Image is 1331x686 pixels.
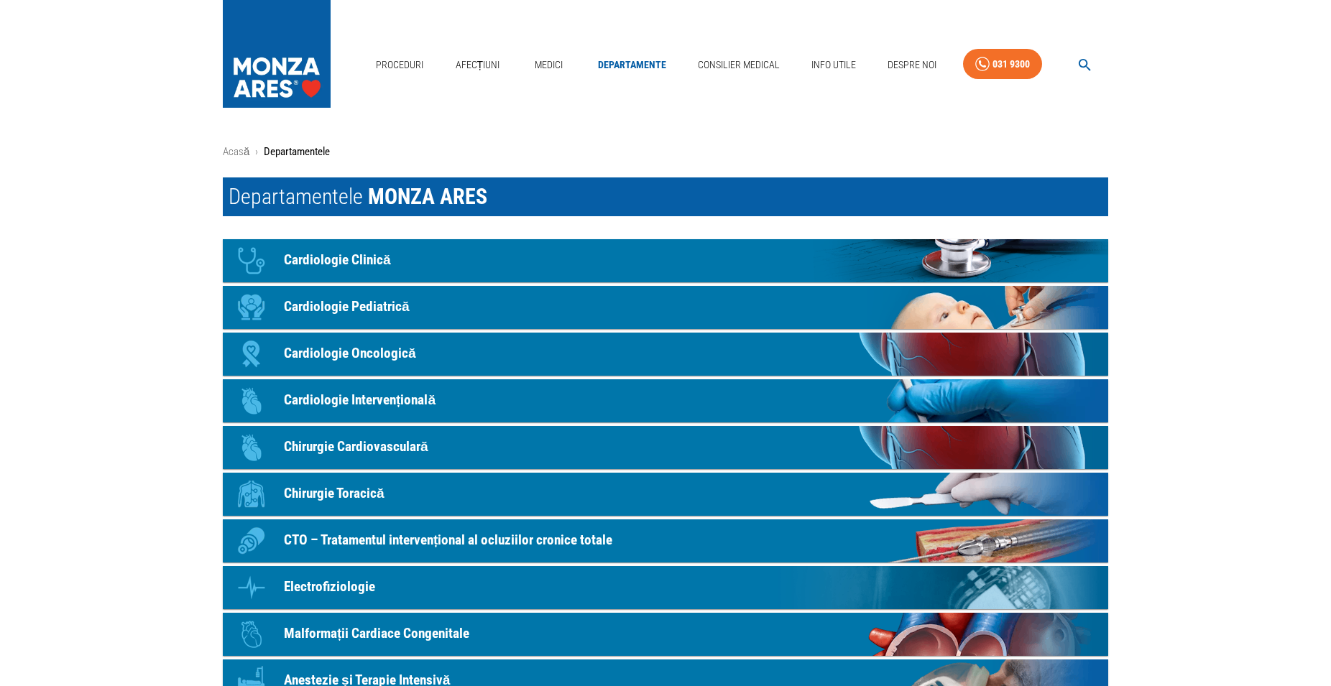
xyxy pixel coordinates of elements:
[963,49,1042,80] a: 031 9300
[450,50,506,80] a: Afecțiuni
[230,333,273,376] div: Icon
[230,239,273,282] div: Icon
[223,566,1108,609] a: IconElectrofiziologie
[806,50,862,80] a: Info Utile
[230,613,273,656] div: Icon
[284,530,612,551] p: CTO – Tratamentul intervențional al ocluziilor cronice totale
[255,144,258,160] li: ›
[284,483,384,504] p: Chirurgie Toracică
[230,473,273,516] div: Icon
[692,50,786,80] a: Consilier Medical
[230,566,273,609] div: Icon
[223,333,1108,376] a: IconCardiologie Oncologică
[993,55,1030,73] div: 031 9300
[223,286,1108,329] a: IconCardiologie Pediatrică
[223,145,249,158] a: Acasă
[223,379,1108,422] a: IconCardiologie Intervențională
[525,50,571,80] a: Medici
[284,577,375,598] p: Electrofiziologie
[264,144,330,160] p: Departamentele
[223,613,1108,656] a: IconMalformații Cardiace Congenitale
[284,437,428,458] p: Chirurgie Cardiovasculară
[230,286,273,329] div: Icon
[223,239,1108,282] a: IconCardiologie Clinică
[223,519,1108,562] a: IconCTO – Tratamentul intervențional al ocluziilor cronice totale
[592,50,672,80] a: Departamente
[230,426,273,469] div: Icon
[223,144,1108,160] nav: breadcrumb
[223,473,1108,516] a: IconChirurgie Toracică
[370,50,429,80] a: Proceduri
[284,250,391,271] p: Cardiologie Clinică
[284,343,416,364] p: Cardiologie Oncologică
[284,390,436,411] p: Cardiologie Intervențională
[223,426,1108,469] a: IconChirurgie Cardiovasculară
[284,297,410,317] p: Cardiologie Pediatrică
[882,50,942,80] a: Despre Noi
[284,624,469,644] p: Malformații Cardiace Congenitale
[368,184,487,209] span: MONZA ARES
[230,379,273,422] div: Icon
[230,519,273,562] div: Icon
[223,177,1108,216] h1: Departamentele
